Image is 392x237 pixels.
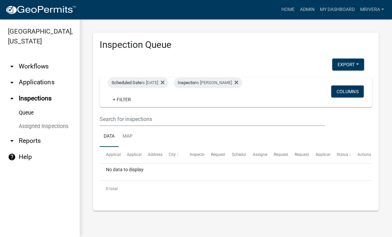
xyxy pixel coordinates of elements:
[100,147,121,163] datatable-header-cell: Application
[337,152,348,157] span: Status
[108,77,168,88] div: is [DATE]
[246,147,267,163] datatable-header-cell: Assigned Inspector
[8,62,16,70] i: arrow_drop_down
[112,80,142,85] span: Scheduled Date
[225,147,246,163] datatable-header-cell: Scheduled Time
[232,152,260,157] span: Scheduled Time
[100,39,372,51] h3: Inspection Queue
[297,3,317,16] a: Admin
[295,152,325,157] span: Requestor Phone
[148,152,162,157] span: Address
[142,147,162,163] datatable-header-cell: Address
[162,147,183,163] datatable-header-cell: City
[274,152,304,157] span: Requestor Name
[330,147,351,163] datatable-header-cell: Status
[331,85,364,97] button: Columns
[279,3,297,16] a: Home
[309,147,330,163] datatable-header-cell: Application Description
[8,153,16,161] i: help
[317,3,357,16] a: My Dashboard
[316,152,357,157] span: Application Description
[121,147,142,163] datatable-header-cell: Application Type
[204,147,225,163] datatable-header-cell: Requested Date
[190,152,218,157] span: Inspection Type
[127,152,157,157] span: Application Type
[169,152,176,157] span: City
[8,137,16,145] i: arrow_drop_down
[357,3,387,16] a: mrivera
[100,112,325,126] input: Search for inspections
[351,147,372,163] datatable-header-cell: Actions
[106,152,127,157] span: Application
[8,78,16,86] i: arrow_drop_down
[100,126,119,147] a: Data
[174,77,242,88] div: is [PERSON_NAME]
[267,147,288,163] datatable-header-cell: Requestor Name
[100,180,372,197] div: 0 total
[288,147,309,163] datatable-header-cell: Requestor Phone
[108,93,136,105] a: + Filter
[100,164,372,180] div: No data to display
[119,126,137,147] a: Map
[253,152,287,157] span: Assigned Inspector
[211,152,239,157] span: Requested Date
[332,59,364,70] button: Export
[178,80,196,85] span: Inspector
[8,94,16,102] i: arrow_drop_up
[357,152,371,157] span: Actions
[183,147,204,163] datatable-header-cell: Inspection Type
